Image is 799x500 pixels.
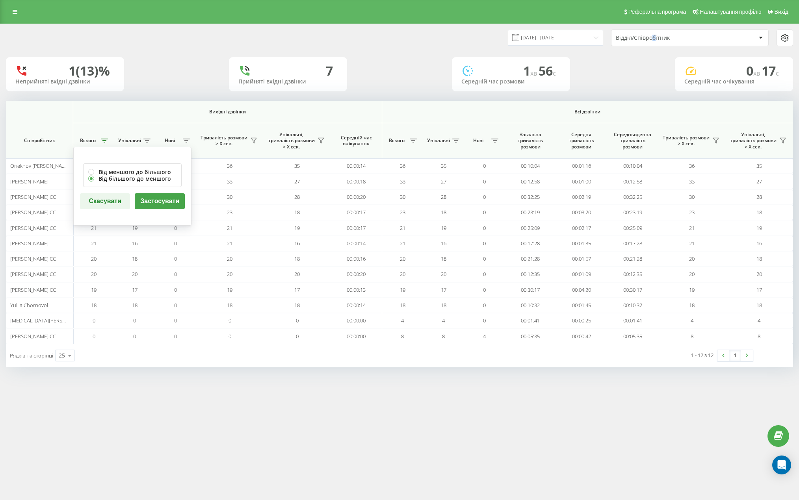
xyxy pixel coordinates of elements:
td: 00:10:32 [607,298,658,313]
span: 18 [756,302,762,309]
td: 00:12:58 [607,174,658,189]
div: Неприйняті вхідні дзвінки [15,78,115,85]
span: Всі дзвінки [406,109,769,115]
span: 33 [400,178,405,185]
span: Всього [77,137,98,144]
span: 27 [756,178,762,185]
span: 20 [294,270,300,278]
span: 16 [756,240,762,247]
span: Унікальні, тривалість розмови > Х сек. [730,131,777,150]
span: [PERSON_NAME] CC [10,209,56,216]
span: 17 [762,62,779,79]
td: 00:17:28 [607,236,658,251]
td: 00:01:00 [556,174,607,189]
span: 21 [227,240,232,247]
span: Всього [386,137,407,144]
span: Рядків на сторінці [10,352,53,359]
span: 27 [441,178,446,185]
button: Застосувати [135,193,185,209]
td: 00:04:20 [556,282,607,298]
td: 00:03:20 [556,205,607,220]
span: 23 [227,209,232,216]
span: 0 [296,317,299,324]
td: 00:21:28 [607,251,658,267]
span: 20 [400,270,405,278]
span: 0 [483,193,486,200]
span: 16 [441,240,446,247]
span: 18 [441,209,446,216]
span: 18 [400,302,405,309]
span: [PERSON_NAME] CC [10,286,56,293]
span: 19 [400,286,405,293]
span: 8 [401,333,404,340]
span: 0 [93,317,95,324]
span: [PERSON_NAME] СС [10,333,56,340]
span: 8 [758,333,760,340]
span: 17 [132,286,138,293]
span: [PERSON_NAME] CC [10,193,56,200]
span: Вихід [775,9,788,15]
span: 19 [689,286,695,293]
span: 20 [689,255,695,262]
span: 4 [442,317,445,324]
span: [PERSON_NAME] [10,178,48,185]
td: 00:00:00 [331,328,382,344]
td: 00:01:09 [556,267,607,282]
span: 0 [483,317,486,324]
td: 00:05:35 [607,328,658,344]
span: Тривалість розмови > Х сек. [662,135,710,147]
span: 19 [294,224,300,231]
span: 0 [174,333,177,340]
span: [PERSON_NAME] CC [10,270,56,278]
span: 20 [91,270,97,278]
span: c [553,69,556,78]
span: 18 [441,255,446,262]
span: [PERSON_NAME] [10,240,48,247]
td: 00:30:17 [505,282,556,298]
span: 0 [174,224,177,231]
span: 4 [483,333,486,340]
td: 00:01:57 [556,251,607,267]
span: 0 [483,224,486,231]
td: 00:00:20 [331,189,382,205]
span: 17 [294,286,300,293]
span: 20 [227,270,232,278]
td: 00:00:18 [331,174,382,189]
td: 00:10:04 [607,158,658,174]
td: 00:00:17 [331,205,382,220]
span: 30 [689,193,695,200]
td: 00:00:14 [331,158,382,174]
span: 18 [756,255,762,262]
span: 18 [132,302,138,309]
span: 0 [483,270,486,278]
span: 0 [483,209,486,216]
span: 0 [483,178,486,185]
td: 00:01:16 [556,158,607,174]
span: 0 [174,317,177,324]
span: [PERSON_NAME] CC [10,255,56,262]
span: 35 [294,162,300,169]
span: 19 [227,286,232,293]
span: 28 [441,193,446,200]
span: Нові [468,137,489,144]
span: 17 [441,286,446,293]
span: 18 [441,302,446,309]
td: 00:00:20 [331,267,382,282]
span: 20 [400,255,405,262]
span: 28 [294,193,300,200]
td: 00:01:35 [556,236,607,251]
td: 00:12:58 [505,174,556,189]
span: 23 [689,209,695,216]
span: 0 [93,333,95,340]
span: 33 [689,178,695,185]
td: 00:00:17 [331,220,382,235]
span: 1 [523,62,539,79]
span: 0 [746,62,762,79]
span: 28 [756,193,762,200]
a: 1 [729,350,741,361]
span: 17 [756,286,762,293]
span: 4 [401,317,404,324]
button: Скасувати [80,193,130,209]
td: 00:32:25 [607,189,658,205]
span: 0 [483,286,486,293]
